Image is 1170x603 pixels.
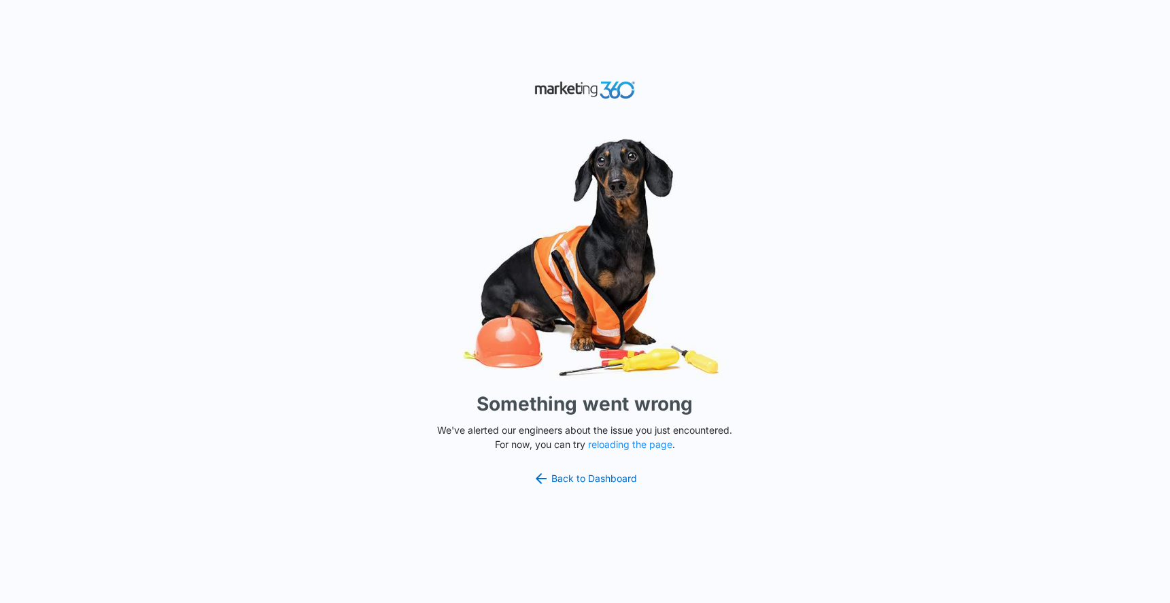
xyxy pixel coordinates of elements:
img: Sad Dog [381,131,789,384]
img: Marketing 360 Logo [534,78,636,102]
button: reloading the page [588,439,672,450]
a: Back to Dashboard [533,470,638,487]
h1: Something went wrong [477,390,693,418]
p: We've alerted our engineers about the issue you just encountered. For now, you can try . [432,423,738,451]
